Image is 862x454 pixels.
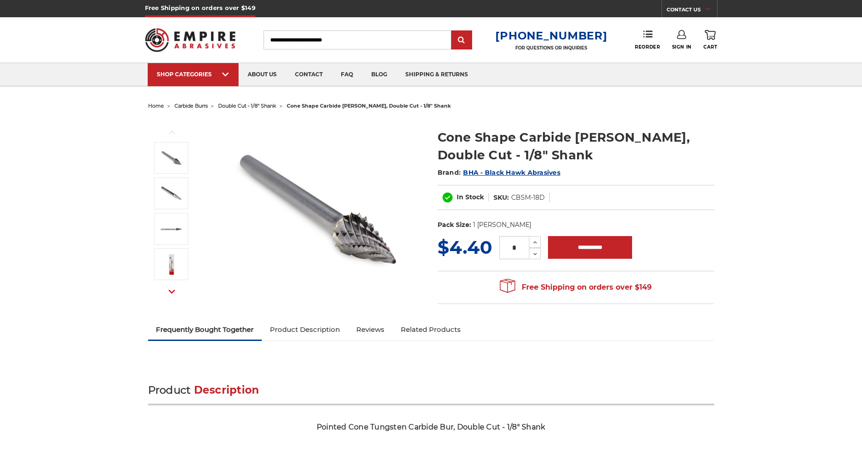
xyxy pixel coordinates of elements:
[157,71,229,78] div: SHOP CATEGORIES
[703,44,717,50] span: Cart
[161,282,183,301] button: Next
[160,147,183,169] img: CBSM-51D pointed cone shape carbide burr 1/8" shank
[500,278,652,296] span: Free Shipping on orders over $149
[286,63,332,86] a: contact
[160,217,183,240] img: pointed cone double cut carbide burr - 1/8 inch shank
[160,182,183,205] img: CBSM-42D pointed cone shape carbide burr 1/8" shank
[226,119,408,301] img: CBSM-51D pointed cone shape carbide burr 1/8" shank
[396,63,477,86] a: shipping & returns
[145,22,236,58] img: Empire Abrasives
[493,193,509,202] dt: SKU:
[362,63,396,86] a: blog
[438,168,461,177] span: Brand:
[457,193,484,201] span: In Stock
[511,193,545,202] dd: CBSM-18D
[453,31,471,49] input: Submit
[161,123,183,142] button: Previous
[287,103,451,109] span: cone shape carbide [PERSON_NAME], double cut - 1/8" shank
[317,423,546,431] span: Pointed Cone Tungsten Carbide Bur, Double Cut - 1/8" Shank
[667,5,717,17] a: CONTACT US
[393,320,469,340] a: Related Products
[148,384,191,396] span: Product
[473,220,531,230] dd: 1 [PERSON_NAME]
[495,45,607,51] p: FOR QUESTIONS OR INQUIRIES
[438,128,714,164] h1: Cone Shape Carbide [PERSON_NAME], Double Cut - 1/8" Shank
[672,44,692,50] span: Sign In
[148,103,164,109] a: home
[262,320,348,340] a: Product Description
[635,44,660,50] span: Reorder
[194,384,259,396] span: Description
[463,168,560,177] a: BHA - Black Hawk Abrasives
[218,103,276,109] a: double cut - 1/8" shank
[438,220,471,230] dt: Pack Size:
[174,103,208,109] a: carbide burrs
[495,29,607,42] a: [PHONE_NUMBER]
[438,236,492,258] span: $4.40
[239,63,286,86] a: about us
[160,253,183,276] img: 1/8" pointed cone double cut carbide bur
[348,320,393,340] a: Reviews
[148,320,262,340] a: Frequently Bought Together
[332,63,362,86] a: faq
[635,30,660,49] a: Reorder
[703,30,717,50] a: Cart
